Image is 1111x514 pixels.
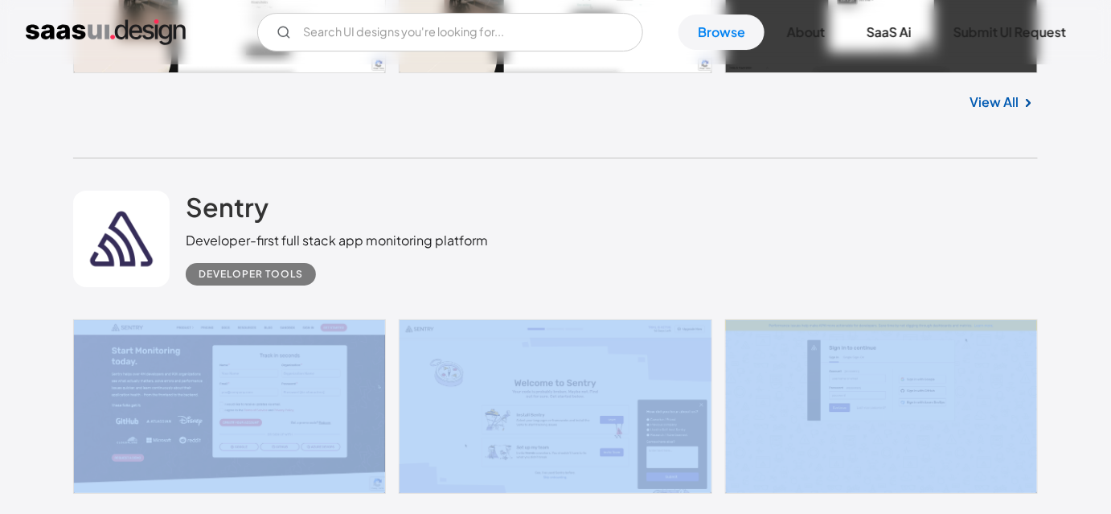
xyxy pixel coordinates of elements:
[186,231,488,250] div: Developer-first full stack app monitoring platform
[678,14,765,50] a: Browse
[768,14,844,50] a: About
[199,265,303,284] div: Developer tools
[26,19,186,45] a: home
[186,191,269,223] h2: Sentry
[970,93,1019,112] a: View All
[257,13,643,51] form: Email Form
[934,14,1085,50] a: Submit UI Request
[847,14,931,50] a: SaaS Ai
[257,13,643,51] input: Search UI designs you're looking for...
[186,191,269,231] a: Sentry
